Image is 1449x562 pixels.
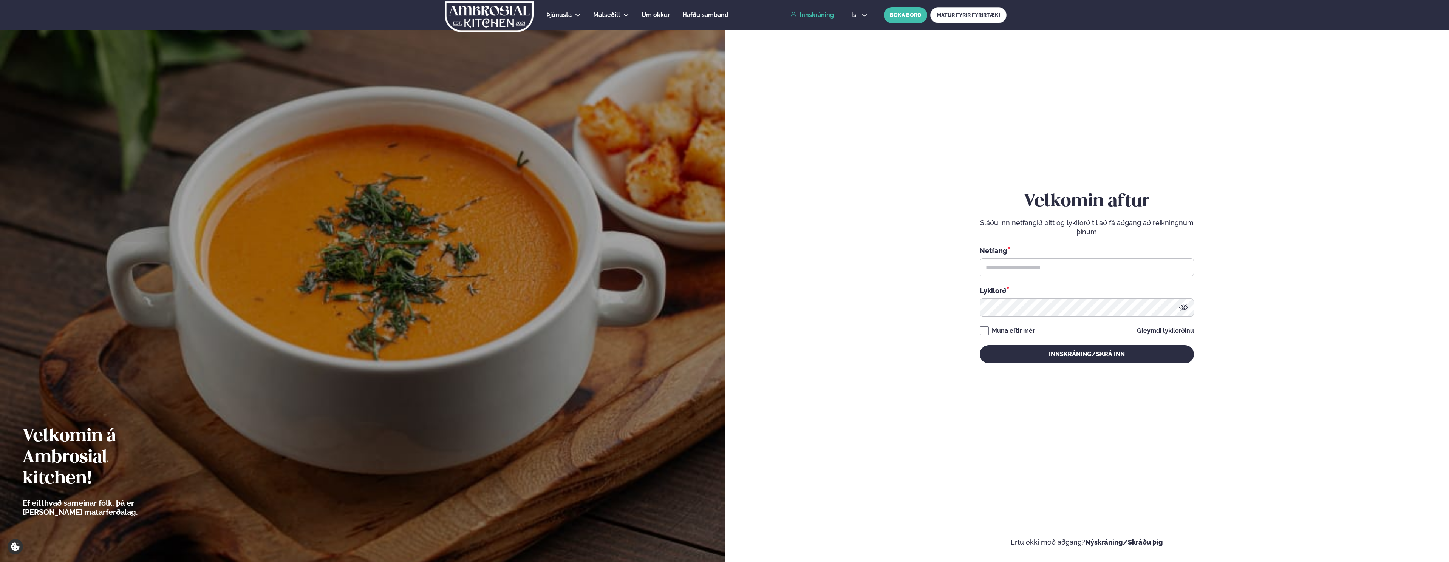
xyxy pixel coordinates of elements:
h2: Velkomin aftur [980,191,1194,212]
a: Hafðu samband [682,11,728,20]
span: Matseðill [593,11,620,19]
img: logo [444,1,534,32]
span: Hafðu samband [682,11,728,19]
a: Innskráning [790,12,834,19]
div: Netfang [980,245,1194,255]
a: Gleymdi lykilorðinu [1137,328,1194,334]
h2: Velkomin á Ambrosial kitchen! [23,426,179,489]
button: Innskráning/Skrá inn [980,345,1194,363]
a: Cookie settings [8,539,23,554]
button: BÓKA BORÐ [884,7,927,23]
a: Nýskráning/Skráðu þig [1085,538,1163,546]
a: Um okkur [642,11,670,20]
span: Um okkur [642,11,670,19]
button: is [845,12,874,18]
p: Sláðu inn netfangið þitt og lykilorð til að fá aðgang að reikningnum þínum [980,218,1194,236]
p: Ertu ekki með aðgang? [747,538,1427,547]
span: Þjónusta [546,11,572,19]
a: MATUR FYRIR FYRIRTÆKI [930,7,1007,23]
div: Lykilorð [980,286,1194,295]
p: Ef eitthvað sameinar fólk, þá er [PERSON_NAME] matarferðalag. [23,499,179,517]
span: is [851,12,858,18]
a: Matseðill [593,11,620,20]
a: Þjónusta [546,11,572,20]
